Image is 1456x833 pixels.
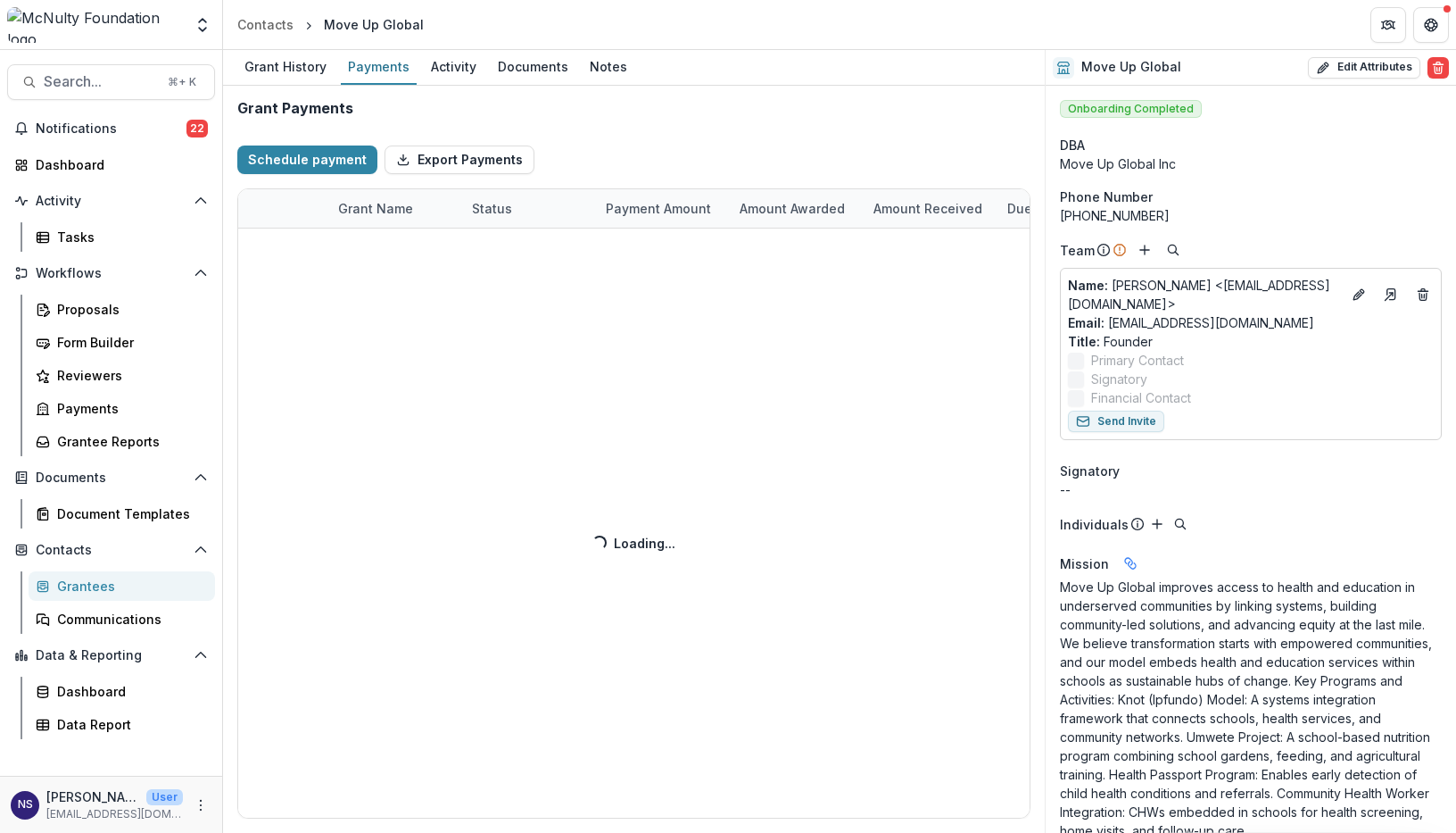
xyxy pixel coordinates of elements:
[1060,515,1129,534] p: Individuals
[29,427,215,456] a: Grantee Reports
[1348,284,1369,305] button: Edit
[237,15,294,34] div: Contacts
[1068,276,1341,313] a: Name: [PERSON_NAME] <[EMAIL_ADDRESS][DOMAIN_NAME]>
[424,54,484,79] div: Activity
[29,677,215,706] a: Dashboard
[57,504,201,523] div: Document Templates
[1412,284,1434,305] button: Deletes
[57,577,201,596] div: Grantees
[29,571,215,601] a: Grantees
[57,300,201,319] div: Proposals
[491,50,575,85] a: Documents
[1146,513,1168,535] button: Add
[1091,351,1184,370] span: Primary Contact
[190,795,211,816] button: More
[164,72,200,92] div: ⌘ + K
[7,64,215,100] button: Search...
[237,54,334,79] div: Grant History
[583,50,634,85] a: Notes
[36,121,186,137] span: Notifications
[1427,57,1449,79] button: Delete
[1068,313,1314,332] a: Email: [EMAIL_ADDRESS][DOMAIN_NAME]
[1413,7,1449,43] button: Get Help
[1081,60,1181,75] h2: Move Up Global
[190,7,215,43] button: Open entity switcher
[44,73,157,90] span: Search...
[1068,276,1341,313] p: [PERSON_NAME] <[EMAIL_ADDRESS][DOMAIN_NAME]>
[1068,315,1104,330] span: Email:
[1162,239,1184,261] button: Search
[29,295,215,324] a: Proposals
[7,259,215,287] button: Open Workflows
[230,12,431,37] nav: breadcrumb
[1308,57,1420,79] button: Edit Attributes
[324,15,424,34] div: Move Up Global
[1060,554,1109,573] span: Mission
[57,682,201,701] div: Dashboard
[7,463,215,492] button: Open Documents
[29,710,215,739] a: Data Report
[36,471,186,486] span: Documents
[1060,462,1120,480] span: Signatory
[237,100,353,117] h2: Grant Payments
[29,328,215,357] a: Form Builder
[583,54,634,79] div: Notes
[36,543,186,558] span: Contacts
[7,536,215,564] button: Open Contacts
[341,50,417,85] a: Payments
[341,54,417,79] div: Payments
[7,150,215,179] a: Dashboard
[57,610,201,629] div: Communications
[36,194,186,209] span: Activity
[237,50,334,85] a: Grant History
[146,789,183,805] p: User
[7,114,215,143] button: Notifications22
[57,399,201,418] div: Payments
[1068,332,1434,351] p: Founder
[1068,334,1100,349] span: Title :
[1060,100,1202,118] span: Onboarding Completed
[7,187,215,215] button: Open Activity
[29,499,215,529] a: Document Templates
[1170,513,1191,535] button: Search
[57,432,201,451] div: Grantee Reports
[1370,7,1406,43] button: Partners
[57,333,201,352] div: Form Builder
[46,787,139,806] p: [PERSON_NAME]
[1091,388,1191,407] span: Financial Contact
[18,799,33,811] div: Nina Sawhney
[57,715,201,734] div: Data Report
[29,222,215,252] a: Tasks
[1060,154,1442,173] div: Move Up Global Inc
[36,648,186,663] span: Data & Reporting
[491,54,575,79] div: Documents
[7,641,215,670] button: Open Data & Reporting
[29,394,215,423] a: Payments
[36,155,201,174] div: Dashboard
[1377,280,1405,309] a: Go to contact
[1134,239,1155,261] button: Add
[1068,411,1164,432] button: Send Invite
[1060,241,1095,260] p: Team
[1060,187,1153,206] span: Phone Number
[46,806,183,822] p: [EMAIL_ADDRESS][DOMAIN_NAME]
[29,361,215,390] a: Reviewers
[7,7,183,43] img: McNulty Foundation logo
[424,50,484,85] a: Activity
[1060,480,1442,499] div: --
[230,12,301,37] a: Contacts
[57,366,201,385] div: Reviewers
[186,120,208,137] span: 22
[57,228,201,246] div: Tasks
[36,266,186,281] span: Workflows
[1068,278,1108,293] span: Name :
[1060,206,1442,225] div: [PHONE_NUMBER]
[1091,370,1147,388] span: Signatory
[1116,549,1145,578] button: Linked binding
[1060,136,1085,154] span: DBA
[29,604,215,634] a: Communications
